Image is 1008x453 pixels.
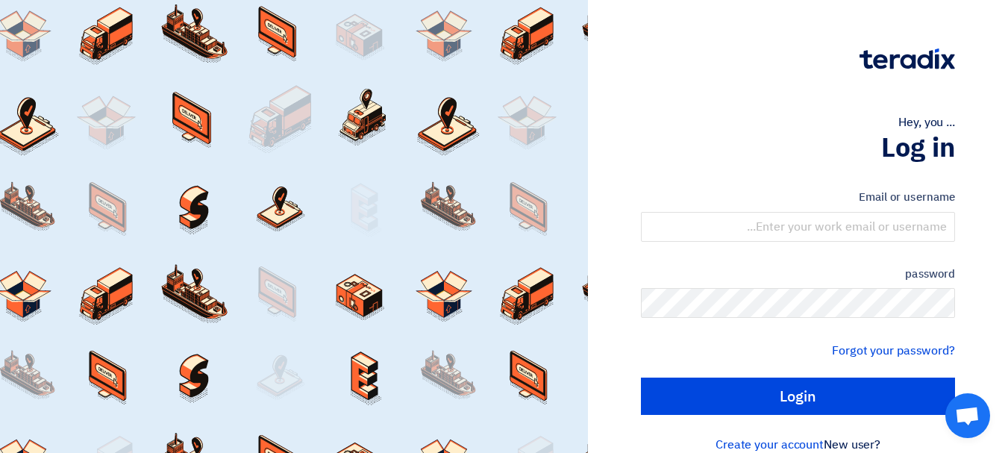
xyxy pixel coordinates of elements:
font: Email or username [859,189,955,205]
font: password [905,266,955,282]
font: Hey, you ... [898,113,955,131]
input: Enter your work email or username... [641,212,955,242]
a: Open chat [945,393,990,438]
img: Teradix logo [860,49,955,69]
font: Log in [881,128,955,168]
input: Login [641,378,955,415]
a: Forgot your password? [832,342,955,360]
